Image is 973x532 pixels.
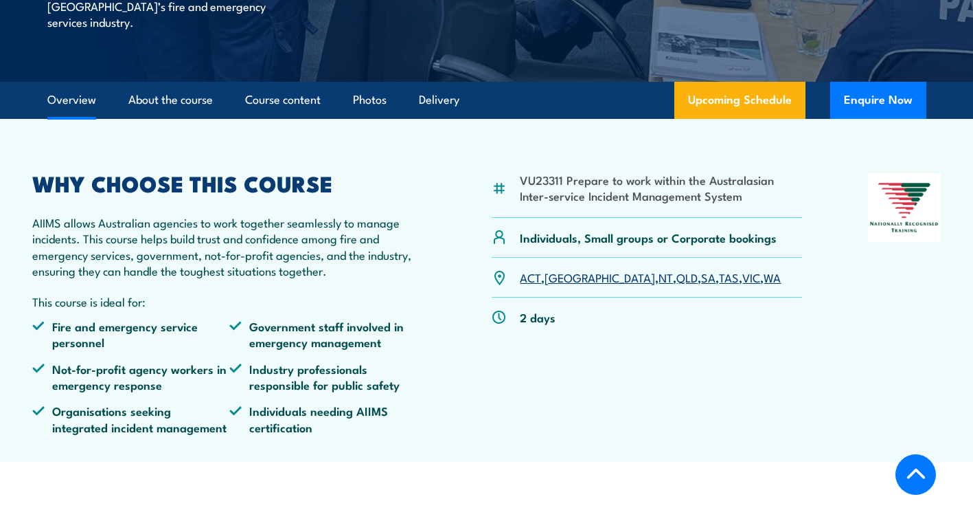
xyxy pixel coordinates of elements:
[229,318,426,351] li: Government staff involved in emergency management
[520,172,802,204] li: VU23311 Prepare to work within the Australasian Inter-service Incident Management System
[520,269,541,285] a: ACT
[245,82,321,118] a: Course content
[32,403,229,435] li: Organisations seeking integrated incident management
[520,309,556,325] p: 2 days
[419,82,459,118] a: Delivery
[676,269,698,285] a: QLD
[32,361,229,393] li: Not-for-profit agency workers in emergency response
[701,269,716,285] a: SA
[32,318,229,351] li: Fire and emergency service personnel
[520,230,777,245] p: Individuals, Small groups or Corporate bookings
[545,269,655,285] a: [GEOGRAPHIC_DATA]
[719,269,739,285] a: TAS
[32,214,426,279] p: AIIMS allows Australian agencies to work together seamlessly to manage incidents. This course hel...
[128,82,213,118] a: About the course
[868,173,941,242] img: Nationally Recognised Training logo.
[229,361,426,393] li: Industry professionals responsible for public safety
[520,269,781,285] p: , , , , , , ,
[47,82,96,118] a: Overview
[830,82,926,119] button: Enquire Now
[353,82,387,118] a: Photos
[32,173,426,192] h2: WHY CHOOSE THIS COURSE
[764,269,781,285] a: WA
[674,82,805,119] a: Upcoming Schedule
[32,293,426,309] p: This course is ideal for:
[659,269,673,285] a: NT
[229,403,426,435] li: Individuals needing AIIMS certification
[742,269,760,285] a: VIC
